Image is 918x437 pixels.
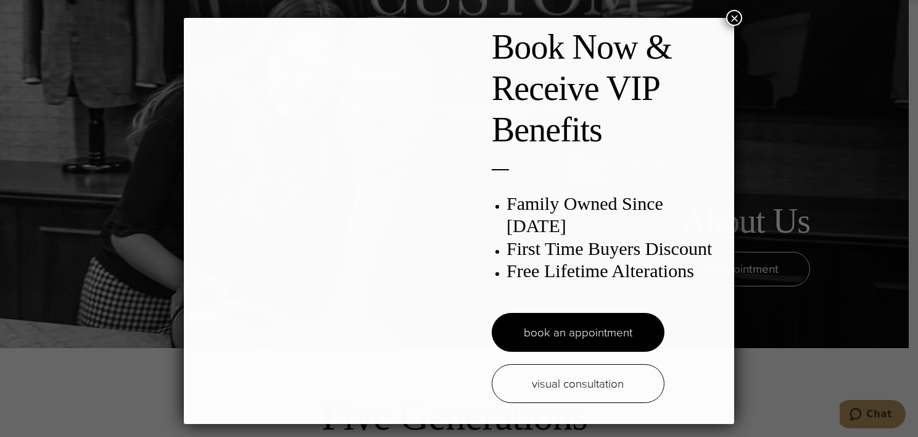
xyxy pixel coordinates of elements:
[507,238,722,260] h3: First Time Buyers Discount
[507,260,722,282] h3: Free Lifetime Alterations
[726,10,742,26] button: Close
[492,364,664,403] a: visual consultation
[507,193,722,237] h3: Family Owned Since [DATE]
[492,27,722,151] h2: Book Now & Receive VIP Benefits
[492,313,664,352] a: book an appointment
[27,9,52,20] span: Chat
